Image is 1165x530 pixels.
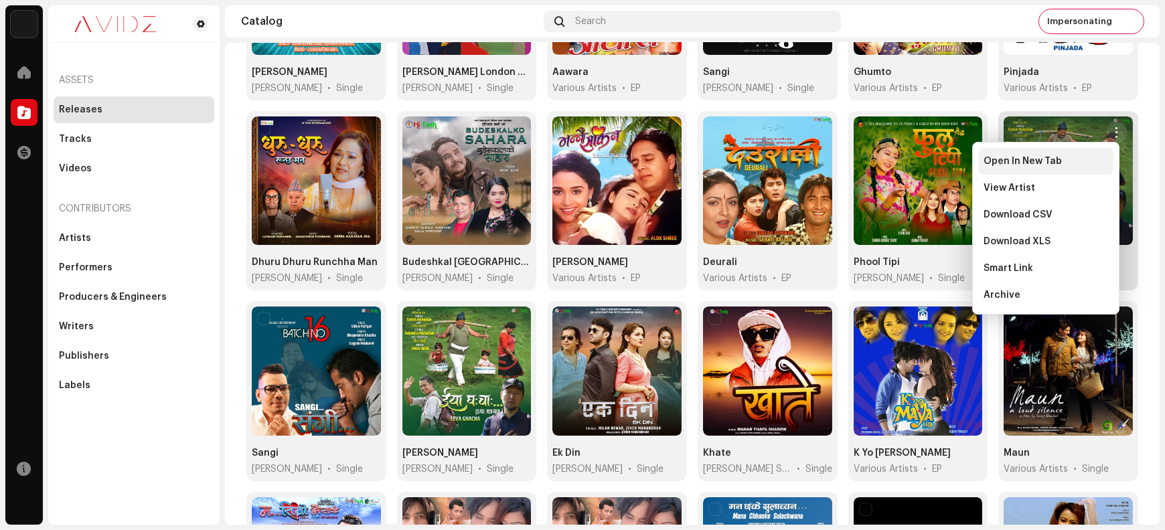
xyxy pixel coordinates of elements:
img: f6b83e16-e947-4fc9-9cc2-434e4cbb8497 [1120,11,1142,32]
img: 10d72f0b-d06a-424f-aeaa-9c9f537e57b6 [11,11,37,37]
div: Sangi [703,66,730,79]
div: Khate [703,446,731,460]
div: Single [487,462,514,476]
span: Milan Newar [552,462,623,476]
div: Kohi Kohi [252,66,327,79]
div: Releases [59,104,102,115]
span: • [1073,82,1077,95]
div: Single [938,272,965,285]
re-m-nav-item: Writers [54,313,214,340]
span: Rijyona Karki [854,272,924,285]
div: Maun [1004,446,1030,460]
span: Shambhujeet Baskota [402,82,473,95]
span: • [327,462,331,476]
re-m-nav-item: Artists [54,225,214,252]
span: • [478,82,481,95]
span: Impersonating [1047,16,1112,27]
div: EP [781,272,791,285]
div: K Yo Maya Ho [854,446,951,460]
div: EP [932,82,942,95]
span: • [327,82,331,95]
re-m-nav-item: Videos [54,155,214,182]
span: Various Artists [703,272,767,285]
span: Various Artists [854,82,918,95]
span: Download XLS [984,236,1051,247]
div: Single [336,82,363,95]
div: Producers & Engineers [59,292,167,302]
span: Smart Link [984,263,1033,274]
div: Deurali [703,256,737,269]
div: Performers [59,262,112,273]
div: Achha Lekin London Ko Chiso [402,66,532,79]
span: • [1073,462,1077,476]
span: • [929,272,933,285]
div: Single [805,462,832,476]
re-m-nav-item: Publishers [54,343,214,369]
span: Search [575,16,606,27]
span: Pratap Das [252,82,322,95]
span: • [478,272,481,285]
div: EP [631,82,641,95]
re-m-nav-item: Tracks [54,126,214,153]
div: EP [932,462,942,476]
span: Shiva Pariyar [703,82,773,95]
span: Various Artists [1004,462,1068,476]
span: deepa Narayan Jha [252,272,322,285]
span: • [478,462,481,476]
span: Shanti Shree Pariyar [402,272,473,285]
span: Various Artists [1004,82,1068,95]
div: Publishers [59,351,109,361]
span: Satish Maharjan [402,462,473,476]
span: Various Artists [552,272,617,285]
div: Single [336,462,363,476]
div: Single [1082,462,1109,476]
img: 0c631eef-60b6-411a-a233-6856366a70de [59,16,171,32]
span: Download CSV [984,209,1053,220]
div: Ek Din [552,446,580,460]
span: • [773,272,776,285]
re-m-nav-item: Labels [54,372,214,399]
span: • [622,82,625,95]
div: Artists [59,233,91,244]
div: Sangi [252,446,279,460]
div: Writers [59,321,94,332]
div: Single [787,82,814,95]
div: Single [637,462,664,476]
div: Pinjada [1004,66,1039,79]
span: • [923,82,927,95]
div: Aawara [552,66,589,79]
re-a-nav-header: Assets [54,64,214,96]
div: Catalog [241,16,538,27]
span: • [923,462,927,476]
span: Various Artists [552,82,617,95]
div: Ghumto [854,66,891,79]
span: Various Artists [854,462,918,476]
div: Videos [59,163,92,174]
div: Bhannai Sakina [552,256,628,269]
span: Manab Thapa Shadow [703,462,791,476]
span: • [779,82,782,95]
re-m-nav-item: Producers & Engineers [54,284,214,311]
div: Single [487,272,514,285]
div: Tracks [59,134,92,145]
div: Single [487,82,514,95]
div: EP [631,272,641,285]
span: Shiva Pariyar [252,462,322,476]
re-a-nav-header: Contributors [54,193,214,225]
span: View Artist [984,183,1035,193]
div: Dhuru Dhuru Runchha Man [252,256,378,269]
div: Budeshkal Ko Sahara [402,256,532,269]
div: Labels [59,380,90,391]
span: • [622,272,625,285]
div: Phool Tipi [854,256,900,269]
span: • [797,462,800,476]
span: Open In New Tab [984,156,1062,167]
re-m-nav-item: Performers [54,254,214,281]
re-m-nav-item: Releases [54,96,214,123]
span: Archive [984,290,1020,300]
div: Single [336,272,363,285]
div: EP [1082,82,1092,95]
div: Eeya Ghacha [402,446,478,460]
